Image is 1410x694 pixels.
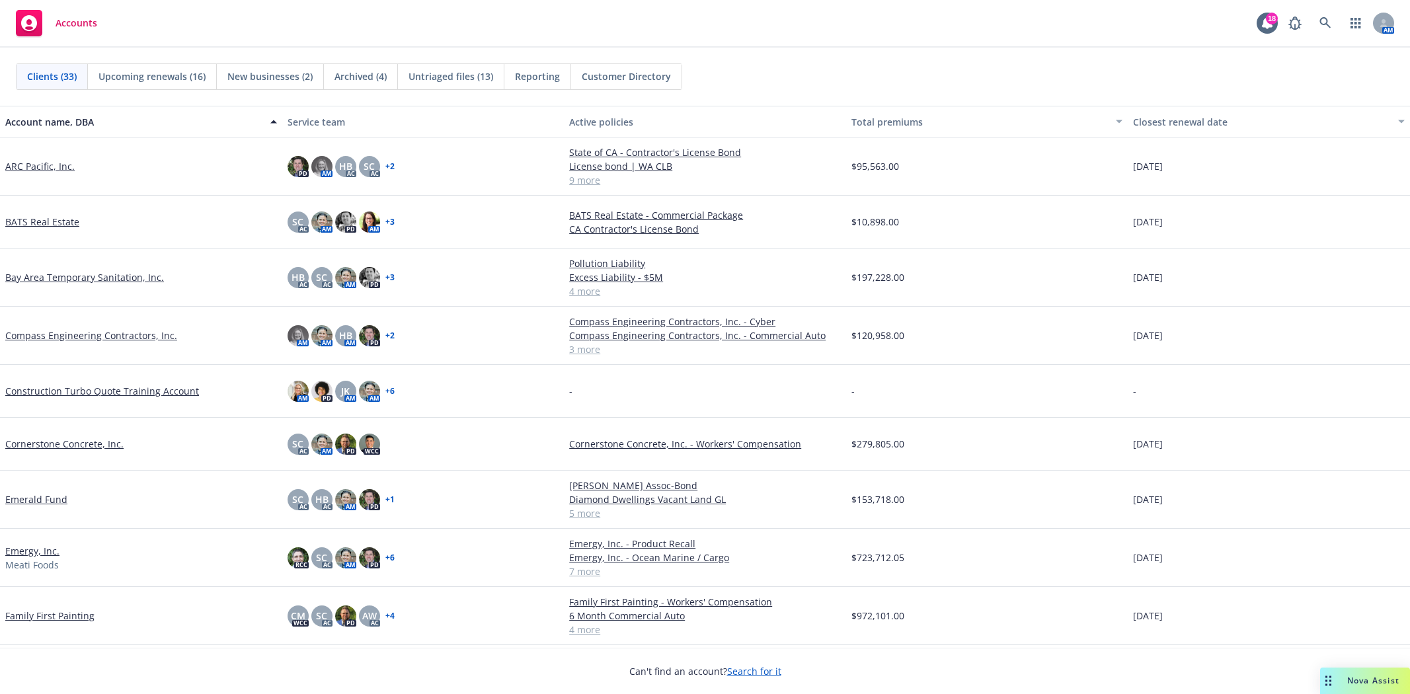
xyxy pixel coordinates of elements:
span: Customer Directory [582,69,671,83]
img: photo [335,434,356,455]
a: Compass Engineering Contractors, Inc. - Commercial Auto [569,328,841,342]
a: 7 more [569,564,841,578]
div: Drag to move [1320,668,1337,694]
a: Emergy, Inc. [5,544,59,558]
span: $723,712.05 [851,551,904,564]
img: photo [288,381,309,402]
span: Untriaged files (13) [409,69,493,83]
span: SC [316,551,327,564]
span: [DATE] [1133,270,1163,284]
img: photo [288,325,309,346]
a: State of CA - Contractor's License Bond [569,145,841,159]
a: + 3 [385,274,395,282]
a: Cornerstone Concrete, Inc. - Workers' Compensation [569,437,841,451]
img: photo [359,489,380,510]
span: Reporting [515,69,560,83]
img: photo [335,267,356,288]
a: 3 more [569,342,841,356]
a: Construction Turbo Quote Training Account [5,384,199,398]
a: Search for it [727,665,781,677]
img: photo [311,212,333,233]
span: HB [339,328,352,342]
img: photo [359,381,380,402]
span: [DATE] [1133,492,1163,506]
a: BATS Real Estate [5,215,79,229]
span: $279,805.00 [851,437,904,451]
a: Report a Bug [1282,10,1308,36]
button: Nova Assist [1320,668,1410,694]
img: photo [311,156,333,177]
span: SC [316,609,327,623]
img: photo [335,547,356,568]
a: License bond | WA CLB [569,159,841,173]
img: photo [359,267,380,288]
span: [DATE] [1133,328,1163,342]
span: [DATE] [1133,437,1163,451]
a: Search [1312,10,1339,36]
span: $153,718.00 [851,492,904,506]
button: Active policies [564,106,846,137]
a: + 4 [385,612,395,620]
img: photo [288,156,309,177]
span: JK [341,384,350,398]
div: Service team [288,115,559,129]
span: $10,898.00 [851,215,899,229]
span: AW [362,609,377,623]
span: SC [292,437,303,451]
a: 4 more [569,623,841,636]
img: photo [359,325,380,346]
span: $972,101.00 [851,609,904,623]
span: Archived (4) [334,69,387,83]
a: Family First Painting - Workers' Compensation [569,595,841,609]
a: + 1 [385,496,395,504]
span: $95,563.00 [851,159,899,173]
span: HB [315,492,329,506]
a: Family First Painting [5,609,95,623]
a: Pollution Liability [569,256,841,270]
a: Emerald Fund [5,492,67,506]
img: photo [335,605,356,627]
a: Bay Area Temporary Sanitation, Inc. [5,270,164,284]
button: Service team [282,106,565,137]
img: photo [335,489,356,510]
span: Upcoming renewals (16) [98,69,206,83]
img: photo [311,381,333,402]
a: Diamond Dwellings Vacant Land GL [569,492,841,506]
img: photo [288,547,309,568]
div: 18 [1266,13,1278,24]
a: BATS Real Estate - Commercial Package [569,208,841,222]
a: Compass Engineering Contractors, Inc. - Cyber [569,315,841,328]
a: + 6 [385,554,395,562]
span: CM [291,609,305,623]
span: $197,228.00 [851,270,904,284]
span: SC [316,270,327,284]
span: HB [292,270,305,284]
span: [DATE] [1133,215,1163,229]
span: [DATE] [1133,609,1163,623]
a: + 2 [385,163,395,171]
span: [DATE] [1133,551,1163,564]
span: SC [292,492,303,506]
span: Accounts [56,18,97,28]
span: New businesses (2) [227,69,313,83]
span: - [569,384,572,398]
a: Compass Engineering Contractors, Inc. [5,328,177,342]
span: SC [364,159,375,173]
a: ARC Pacific, Inc. [5,159,75,173]
a: Excess Liability - $5M [569,270,841,284]
img: photo [359,434,380,455]
img: photo [311,325,333,346]
span: - [851,384,855,398]
span: $120,958.00 [851,328,904,342]
span: Meati Foods [5,558,59,572]
a: Emergy, Inc. - Ocean Marine / Cargo [569,551,841,564]
a: + 3 [385,218,395,226]
span: Can't find an account? [629,664,781,678]
span: Nova Assist [1347,675,1399,686]
img: photo [359,547,380,568]
span: Clients (33) [27,69,77,83]
img: photo [311,434,333,455]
